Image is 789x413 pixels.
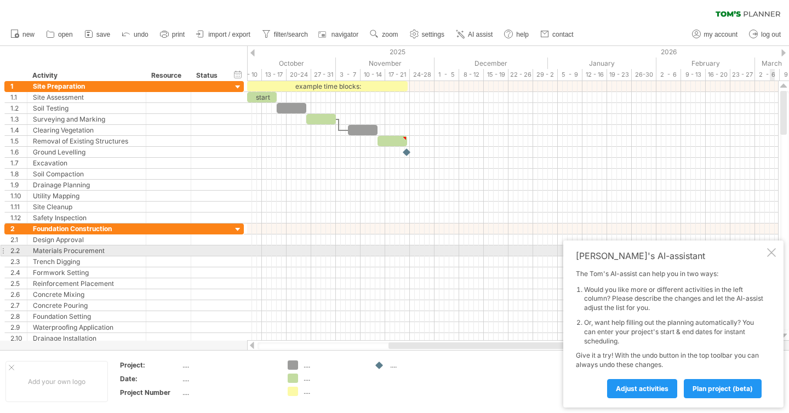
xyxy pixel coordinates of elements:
div: 24-28 [410,69,434,81]
div: 13 - 17 [262,69,287,81]
div: 15 - 19 [484,69,508,81]
div: 20-24 [287,69,311,81]
a: log out [746,27,784,42]
a: Adjust activities [607,379,677,398]
div: January 2026 [548,58,656,69]
div: Site Cleanup [33,202,140,212]
span: log out [761,31,781,38]
div: 2.3 [10,256,27,267]
div: 1.4 [10,125,27,135]
div: Project: [120,360,180,370]
span: settings [422,31,444,38]
span: undo [134,31,148,38]
div: 19 - 23 [607,69,632,81]
div: .... [304,374,363,383]
div: .... [182,388,275,397]
div: .... [390,360,450,370]
div: 2 [10,223,27,234]
div: 1.3 [10,114,27,124]
div: Removal of Existing Structures [33,136,140,146]
div: Add your own logo [5,361,108,402]
div: 1 [10,81,27,91]
a: settings [407,27,448,42]
div: .... [182,360,275,370]
div: Ground Levelling [33,147,140,157]
div: 1.5 [10,136,27,146]
div: 8 - 12 [459,69,484,81]
div: Foundation Setting [33,311,140,322]
div: 1.1 [10,92,27,102]
div: Materials Procurement [33,245,140,256]
a: help [501,27,532,42]
div: 10 - 14 [361,69,385,81]
div: 2.2 [10,245,27,256]
div: Formwork Setting [33,267,140,278]
div: 29 - 2 [533,69,558,81]
div: Status [196,70,220,81]
a: save [82,27,113,42]
div: 5 - 9 [558,69,582,81]
div: Drainage Installation [33,333,140,343]
div: 23 - 27 [730,69,755,81]
div: Trench Digging [33,256,140,267]
div: Soil Testing [33,103,140,113]
div: February 2026 [656,58,755,69]
div: 9 - 13 [681,69,706,81]
div: .... [304,360,363,370]
a: print [157,27,188,42]
div: Utility Mapping [33,191,140,201]
div: November 2025 [336,58,434,69]
div: .... [304,387,363,396]
a: my account [689,27,741,42]
div: 1.12 [10,213,27,223]
div: 1.10 [10,191,27,201]
div: 26-30 [632,69,656,81]
div: [PERSON_NAME]'s AI-assistant [576,250,765,261]
li: Would you like more or different activities in the left column? Please describe the changes and l... [584,285,765,313]
span: filter/search [274,31,308,38]
span: my account [704,31,737,38]
div: Site Preparation [33,81,140,91]
div: 17 - 21 [385,69,410,81]
a: AI assist [453,27,496,42]
div: 2.8 [10,311,27,322]
div: 2.5 [10,278,27,289]
div: example time blocks: [247,81,408,91]
span: help [516,31,529,38]
div: 16 - 20 [706,69,730,81]
a: new [8,27,38,42]
div: 1.7 [10,158,27,168]
div: Drainage Planning [33,180,140,190]
span: zoom [382,31,398,38]
div: Concrete Mixing [33,289,140,300]
div: 2.7 [10,300,27,311]
span: AI assist [468,31,493,38]
div: Surveying and Marking [33,114,140,124]
div: 2 - 6 [755,69,780,81]
div: Excavation [33,158,140,168]
div: 1.2 [10,103,27,113]
span: open [58,31,73,38]
span: contact [552,31,574,38]
div: Soil Compaction [33,169,140,179]
div: 2.1 [10,234,27,245]
span: new [22,31,35,38]
span: print [172,31,185,38]
div: 2.10 [10,333,27,343]
div: start [247,92,277,102]
div: Site Assessment [33,92,140,102]
a: filter/search [259,27,311,42]
div: Foundation Construction [33,223,140,234]
a: undo [119,27,152,42]
div: 2.9 [10,322,27,332]
a: contact [538,27,577,42]
div: 1.9 [10,180,27,190]
div: 22 - 26 [508,69,533,81]
div: Clearing Vegetation [33,125,140,135]
span: import / export [208,31,250,38]
div: 12 - 16 [582,69,607,81]
a: plan project (beta) [684,379,762,398]
a: zoom [367,27,401,42]
div: Project Number [120,388,180,397]
span: navigator [331,31,358,38]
